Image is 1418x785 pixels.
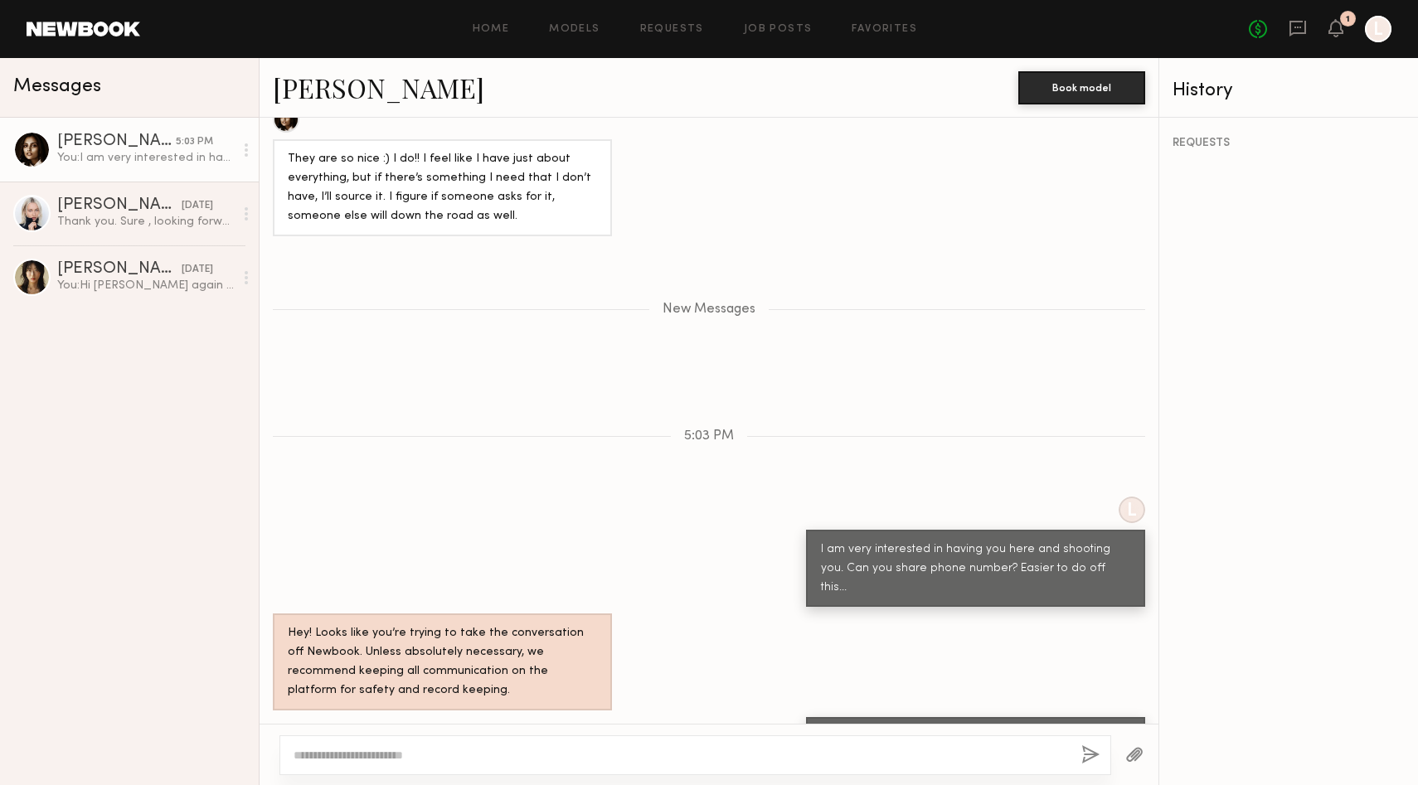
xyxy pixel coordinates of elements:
div: History [1173,81,1405,100]
a: Requests [640,24,704,35]
div: You: I am very interested in having you here and shooting you. Can you share phone number? Easier... [57,150,234,166]
div: They are so nice :) I do!! I feel like I have just about everything, but if there’s something I n... [288,150,597,226]
div: [DATE] [182,262,213,278]
div: [PERSON_NAME] [57,197,182,214]
a: [PERSON_NAME] [273,70,484,105]
a: Book model [1018,80,1145,94]
span: New Messages [663,303,755,317]
div: [DATE] [182,198,213,214]
div: I am very interested in having you here and shooting you. Can you share phone number? Easier to d... [821,540,1130,598]
div: You: Hi [PERSON_NAME] again - I obviously really like you! I'm reaching out again as I think you'... [57,278,234,293]
a: Job Posts [744,24,813,35]
div: Thank you. Sure , looking forward. Have a good day [57,214,234,230]
div: 5:03 PM [176,134,213,150]
div: [PERSON_NAME] [57,261,182,278]
a: Models [549,24,600,35]
a: Favorites [852,24,917,35]
div: Hey! Looks like you’re trying to take the conversation off Newbook. Unless absolutely necessary, ... [288,624,597,700]
button: Book model [1018,71,1145,104]
span: 5:03 PM [684,429,734,443]
div: 1 [1346,15,1350,24]
div: REQUESTS [1173,138,1405,149]
span: Messages [13,77,101,96]
a: Home [473,24,510,35]
div: [PERSON_NAME] [57,133,176,150]
a: L [1365,16,1391,42]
